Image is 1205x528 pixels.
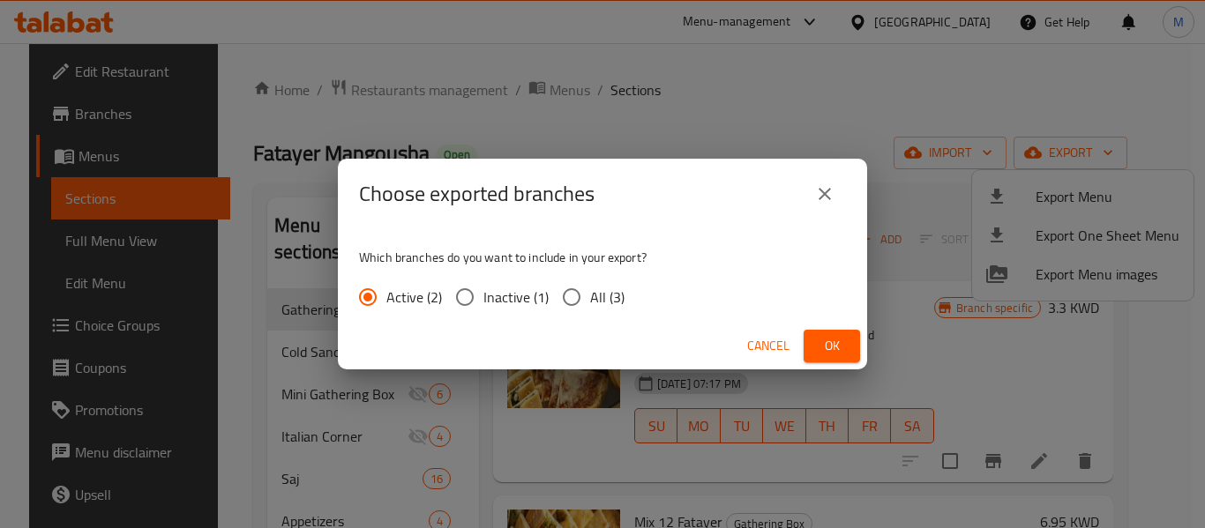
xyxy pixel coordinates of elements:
[359,180,595,208] h2: Choose exported branches
[804,330,860,362] button: Ok
[483,286,549,308] span: Inactive (1)
[818,335,846,357] span: Ok
[590,286,625,308] span: All (3)
[740,330,797,362] button: Cancel
[386,286,442,308] span: Active (2)
[747,335,790,357] span: Cancel
[359,249,846,266] p: Which branches do you want to include in your export?
[804,173,846,215] button: close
